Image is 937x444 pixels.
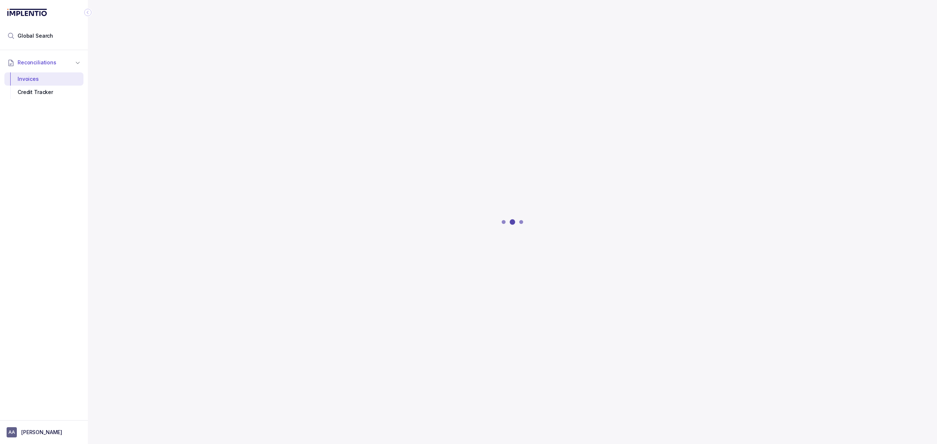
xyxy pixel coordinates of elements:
button: Reconciliations [4,54,83,71]
div: Credit Tracker [10,86,78,99]
div: Reconciliations [4,71,83,101]
span: User initials [7,427,17,437]
span: Global Search [18,32,53,39]
p: [PERSON_NAME] [21,429,62,436]
span: Reconciliations [18,59,56,66]
div: Invoices [10,72,78,86]
div: Collapse Icon [83,8,92,17]
button: User initials[PERSON_NAME] [7,427,81,437]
